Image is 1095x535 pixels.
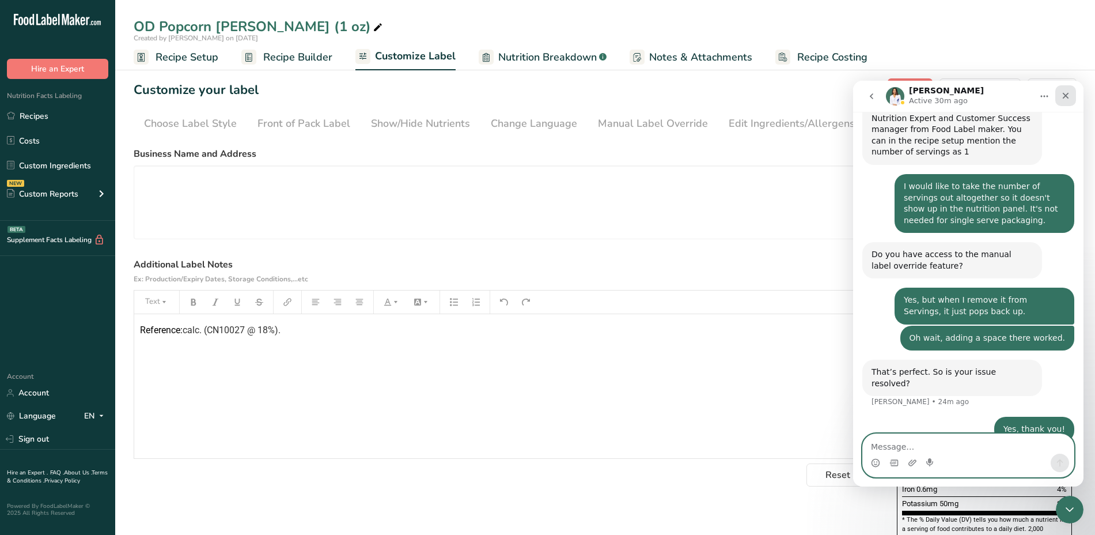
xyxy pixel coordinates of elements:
[7,188,78,200] div: Custom Reports
[7,226,25,233] div: BETA
[134,33,258,43] span: Created by [PERSON_NAME] on [DATE]
[902,499,938,508] span: Potassium
[375,48,456,64] span: Customize Label
[7,406,56,426] a: Language
[775,44,867,70] a: Recipe Costing
[1057,485,1067,493] span: 4%
[806,464,869,487] button: Reset
[729,116,875,131] div: Edit Ingredients/Allergens List
[134,44,218,70] a: Recipe Setup
[7,59,108,79] button: Hire an Expert
[7,469,48,477] a: Hire an Expert .
[649,50,752,65] span: Notes & Attachments
[134,81,259,100] h1: Customize your label
[1056,496,1083,523] iframe: Intercom live chat
[7,503,108,517] div: Powered By FoodLabelMaker © 2025 All Rights Reserved
[630,44,752,70] a: Notes & Attachments
[797,50,867,65] span: Recipe Costing
[902,485,915,493] span: Iron
[156,50,218,65] span: Recipe Setup
[916,485,937,493] span: 0.6mg
[355,43,456,71] a: Customize Label
[825,468,850,482] span: Reset
[64,469,92,477] a: About Us .
[1028,78,1077,101] button: Reset
[498,50,597,65] span: Nutrition Breakdown
[888,78,933,101] button: Save
[183,325,281,336] span: calc. (CN10027 @ 18%).
[7,180,24,187] div: NEW
[84,409,108,423] div: EN
[241,44,332,70] a: Recipe Builder
[144,116,237,131] div: Choose Label Style
[50,469,64,477] a: FAQ .
[479,44,607,70] a: Nutrition Breakdown
[134,147,874,161] label: Business Name and Address
[939,78,1021,101] button: Download
[853,81,1083,487] iframe: Intercom live chat
[263,50,332,65] span: Recipe Builder
[134,274,308,284] span: Ex: Production/Expiry Dates, Storage Conditions,...etc
[598,116,708,131] div: Manual Label Override
[140,325,183,336] span: Reference:
[371,116,470,131] div: Show/Hide Nutrients
[134,16,385,37] div: OD Popcorn [PERSON_NAME] (1 oz)
[139,293,174,311] button: Text
[257,116,350,131] div: Front of Pack Label
[7,469,108,485] a: Terms & Conditions .
[44,477,80,485] a: Privacy Policy
[939,499,958,508] span: 50mg
[134,258,874,285] label: Additional Label Notes
[491,116,577,131] div: Change Language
